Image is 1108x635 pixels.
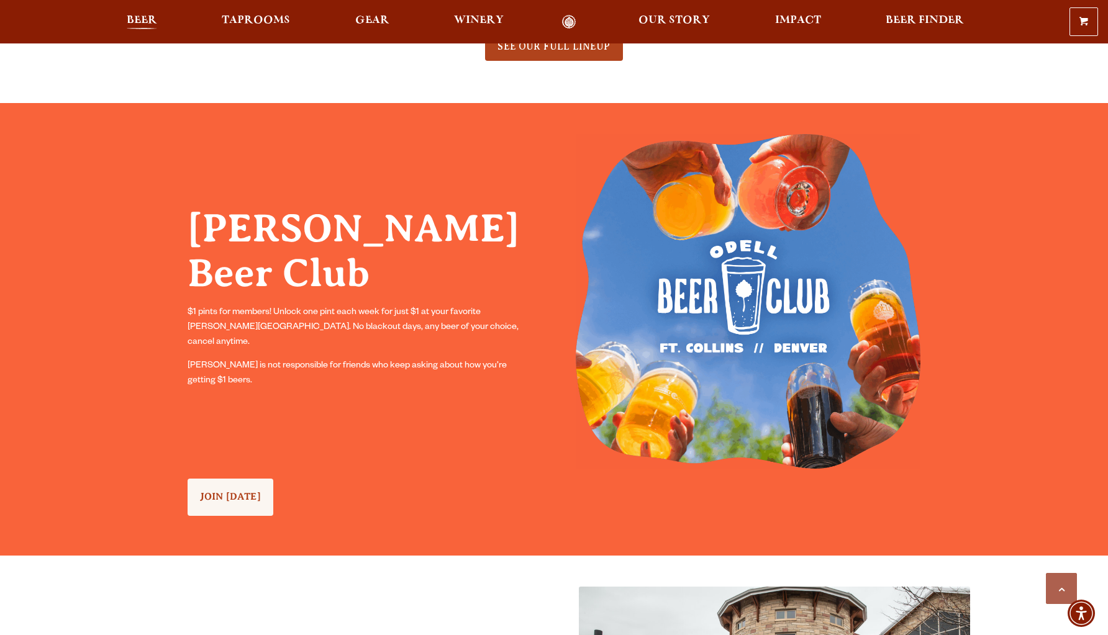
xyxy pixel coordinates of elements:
[878,15,972,29] a: Beer Finder
[347,15,397,29] a: Gear
[188,305,532,350] p: $1 pints for members! Unlock one pint each week for just $1 at your favorite [PERSON_NAME][GEOGRA...
[454,16,504,25] span: Winery
[630,15,718,29] a: Our Story
[886,16,964,25] span: Beer Finder
[214,15,298,29] a: Taprooms
[1046,573,1077,604] a: Scroll to top
[485,34,622,61] a: SEE OUR FULL LINEUP
[446,15,512,29] a: Winery
[1068,600,1095,627] div: Accessibility Menu
[188,469,273,517] div: See Our Full LineUp
[200,491,261,502] span: JOIN [DATE]
[576,134,920,469] img: Odell Beer Club Ft Collins Denver
[638,16,710,25] span: Our Story
[222,16,290,25] span: Taprooms
[545,15,592,29] a: Odell Home
[119,15,165,29] a: Beer
[775,16,821,25] span: Impact
[767,15,829,29] a: Impact
[355,16,389,25] span: Gear
[497,41,610,52] span: SEE OUR FULL LINEUP
[188,359,532,389] p: [PERSON_NAME] is not responsible for friends who keep asking about how you’re getting $1 beers.
[188,206,532,296] h2: [PERSON_NAME] Beer Club
[188,479,273,515] a: JOIN [DATE]
[127,16,157,25] span: Beer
